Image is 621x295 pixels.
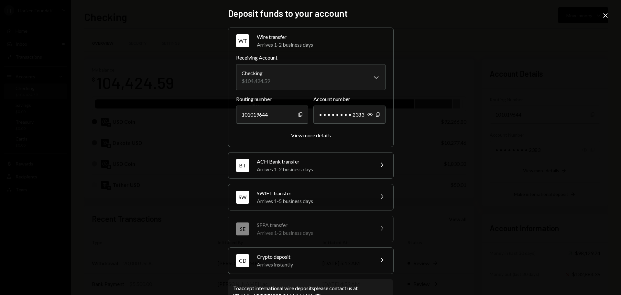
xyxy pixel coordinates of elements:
[228,184,393,210] button: SWSWIFT transferArrives 1-5 business days
[236,64,386,90] button: Receiving Account
[313,95,386,103] label: Account number
[257,229,370,237] div: Arrives 1-2 business days
[257,41,386,49] div: Arrives 1-2 business days
[257,197,370,205] div: Arrives 1-5 business days
[291,132,331,139] button: View more details
[228,7,393,20] h2: Deposit funds to your account
[257,253,370,261] div: Crypto deposit
[236,222,249,235] div: SE
[228,153,393,178] button: BTACH Bank transferArrives 1-2 business days
[236,34,249,47] div: WT
[257,261,370,268] div: Arrives instantly
[257,158,370,165] div: ACH Bank transfer
[257,165,370,173] div: Arrives 1-2 business days
[228,28,393,54] button: WTWire transferArrives 1-2 business days
[236,54,386,62] label: Receiving Account
[236,54,386,139] div: WTWire transferArrives 1-2 business days
[236,159,249,172] div: BT
[291,132,331,138] div: View more details
[236,95,308,103] label: Routing number
[228,248,393,274] button: CDCrypto depositArrives instantly
[228,216,393,242] button: SESEPA transferArrives 1-2 business days
[257,33,386,41] div: Wire transfer
[236,106,308,124] div: 101019644
[313,106,386,124] div: • • • • • • • • 2383
[236,254,249,267] div: CD
[257,221,370,229] div: SEPA transfer
[236,191,249,204] div: SW
[257,189,370,197] div: SWIFT transfer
